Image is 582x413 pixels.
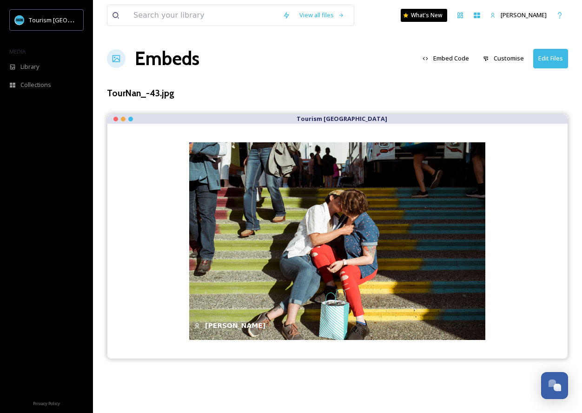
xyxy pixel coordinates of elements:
[15,15,22,22] img: logo_orange.svg
[401,9,447,22] a: What's New
[20,80,51,89] span: Collections
[26,15,46,22] div: v 4.0.25
[25,54,33,61] img: tab_domain_overview_orange.svg
[24,24,102,32] div: Domain: [DOMAIN_NAME]
[189,142,485,340] img: 1924-wl-e6aadba3-62fc-4b5f-b677-95eb52c73645.jpg
[501,11,547,19] span: [PERSON_NAME]
[189,316,485,335] div: [PERSON_NAME]
[33,400,60,406] span: Privacy Policy
[15,15,24,25] img: tourism_nanaimo_logo.jpeg
[9,48,26,55] span: MEDIA
[478,49,529,67] button: Customise
[129,5,278,26] input: Search your library
[103,55,157,61] div: Keywords by Traffic
[93,54,100,61] img: tab_keywords_by_traffic_grey.svg
[541,372,568,399] button: Open Chat
[533,49,568,68] button: Edit Files
[485,6,551,24] a: [PERSON_NAME]
[33,397,60,408] a: Privacy Policy
[297,114,387,123] strong: Tourism [GEOGRAPHIC_DATA]
[135,45,199,73] a: Embeds
[418,49,474,67] button: Embed Code
[15,24,22,32] img: website_grey.svg
[107,87,174,100] h3: TourNan_-43.jpg
[29,15,112,24] span: Tourism [GEOGRAPHIC_DATA]
[35,55,83,61] div: Domain Overview
[20,62,39,71] span: Library
[295,6,349,24] a: View all files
